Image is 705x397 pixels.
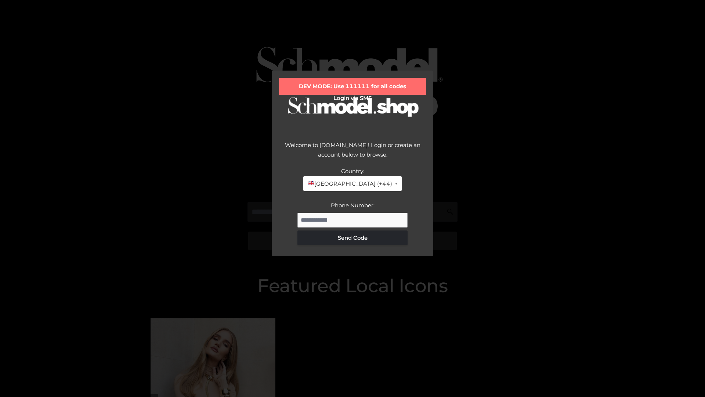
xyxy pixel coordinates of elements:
span: [GEOGRAPHIC_DATA] (+44) [308,179,392,189]
img: 🇬🇧 [308,180,314,186]
div: DEV MODE: Use 111111 for all codes [279,78,426,95]
div: Welcome to [DOMAIN_NAME]! Login or create an account below to browse. [279,140,426,167]
label: Phone Number: [331,202,375,209]
button: Send Code [297,230,408,245]
label: Country: [341,168,364,175]
h2: Login via SMS [279,95,426,101]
